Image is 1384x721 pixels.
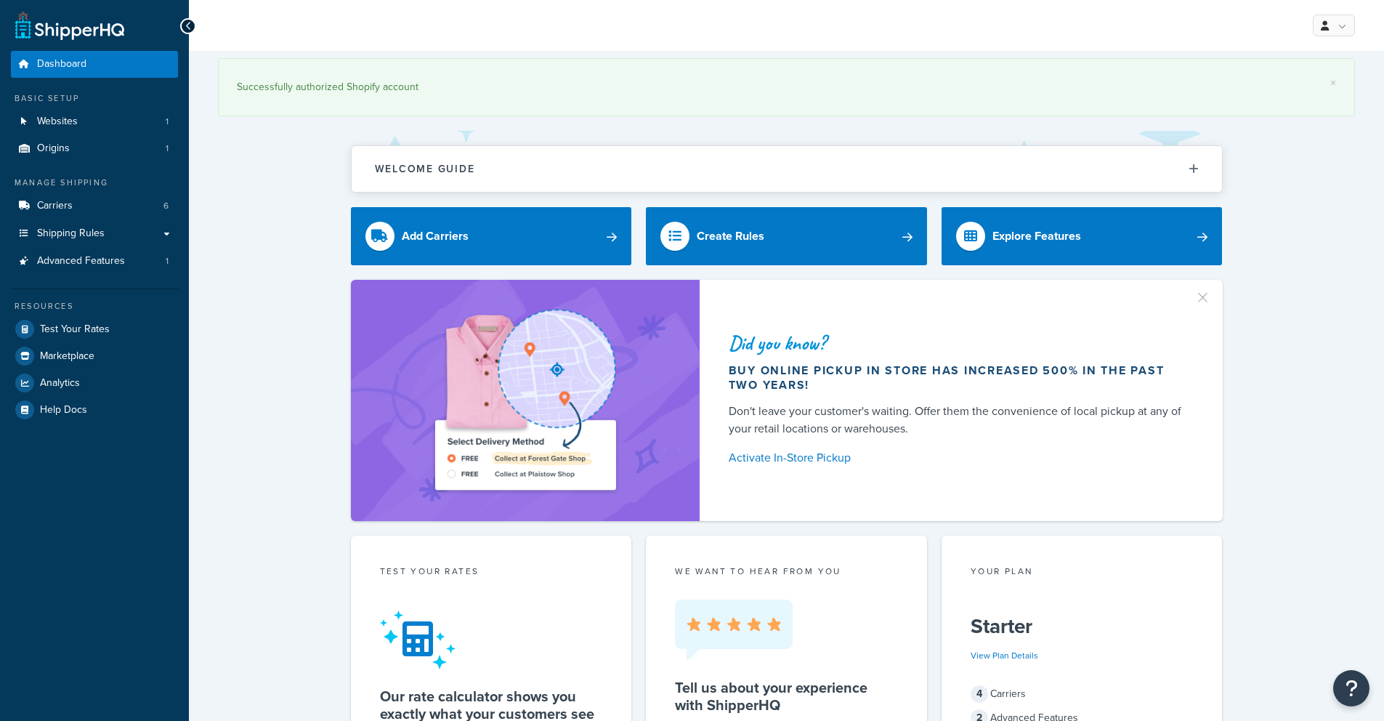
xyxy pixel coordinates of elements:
h2: Welcome Guide [375,164,475,174]
span: Carriers [37,200,73,212]
span: Dashboard [37,58,86,71]
a: Analytics [11,370,178,396]
div: Create Rules [697,226,764,246]
a: Test Your Rates [11,316,178,342]
span: Origins [37,142,70,155]
li: Origins [11,135,178,162]
span: 1 [166,142,169,155]
a: Activate In-Store Pickup [729,448,1188,468]
span: Websites [37,116,78,128]
a: × [1330,77,1336,89]
h5: Starter [971,615,1194,638]
span: 4 [971,685,988,703]
span: Shipping Rules [37,227,105,240]
div: Did you know? [729,333,1188,353]
div: Resources [11,300,178,313]
div: Explore Features [992,226,1081,246]
a: Explore Features [942,207,1223,265]
img: ad-shirt-map-b0359fc47e01cab431d101c4b569394f6a03f54285957d908178d52f29eb9668.png [394,302,657,499]
span: Marketplace [40,350,94,363]
a: Add Carriers [351,207,632,265]
a: Carriers6 [11,193,178,219]
li: Websites [11,108,178,135]
div: Your Plan [971,565,1194,581]
a: Dashboard [11,51,178,78]
div: Test your rates [380,565,603,581]
p: we want to hear from you [675,565,898,578]
a: View Plan Details [971,649,1038,662]
a: Websites1 [11,108,178,135]
h5: Tell us about your experience with ShipperHQ [675,679,898,714]
button: Open Resource Center [1333,670,1369,706]
span: 6 [163,200,169,212]
a: Advanced Features1 [11,248,178,275]
span: 1 [166,255,169,267]
div: Manage Shipping [11,177,178,189]
div: Carriers [971,684,1194,704]
li: Advanced Features [11,248,178,275]
span: 1 [166,116,169,128]
a: Help Docs [11,397,178,423]
div: Add Carriers [402,226,469,246]
div: Buy online pickup in store has increased 500% in the past two years! [729,363,1188,392]
span: Test Your Rates [40,323,110,336]
span: Help Docs [40,404,87,416]
span: Advanced Features [37,255,125,267]
div: Basic Setup [11,92,178,105]
a: Create Rules [646,207,927,265]
a: Shipping Rules [11,220,178,247]
li: Carriers [11,193,178,219]
span: Analytics [40,377,80,390]
a: Marketplace [11,343,178,369]
a: Origins1 [11,135,178,162]
div: Successfully authorized Shopify account [237,77,1336,97]
button: Welcome Guide [352,146,1222,192]
div: Don't leave your customer's waiting. Offer them the convenience of local pickup at any of your re... [729,403,1188,438]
